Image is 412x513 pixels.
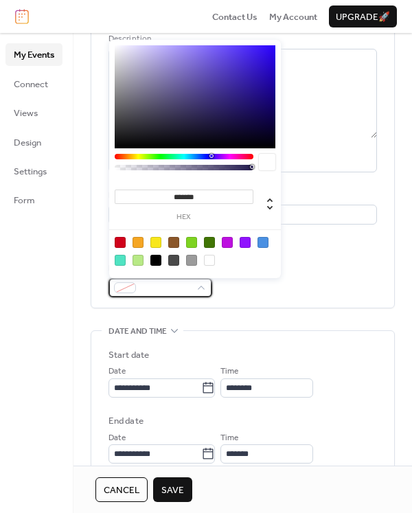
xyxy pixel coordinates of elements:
div: End date [108,414,144,428]
span: Contact Us [212,10,257,24]
div: #7ED321 [186,237,197,248]
span: Cancel [104,483,139,497]
span: My Account [269,10,317,24]
div: #417505 [204,237,215,248]
a: Settings [5,160,62,182]
a: Form [5,189,62,211]
span: Date [108,431,126,445]
span: Date and time [108,325,167,339]
button: Save [153,477,192,502]
div: #8B572A [168,237,179,248]
img: logo [15,9,29,24]
span: Date [108,365,126,378]
label: hex [115,214,253,221]
a: Views [5,102,62,124]
div: #FFFFFF [204,255,215,266]
span: Upgrade 🚀 [336,10,390,24]
div: #F8E71C [150,237,161,248]
a: My Events [5,43,62,65]
a: Design [5,131,62,153]
div: Start date [108,348,149,362]
div: #4A90E2 [257,237,268,248]
span: Form [14,194,35,207]
div: #4A4A4A [168,255,179,266]
div: #B8E986 [133,255,144,266]
div: #9013FE [240,237,251,248]
div: #9B9B9B [186,255,197,266]
div: #F5A623 [133,237,144,248]
a: My Account [269,10,317,23]
div: #000000 [150,255,161,266]
a: Contact Us [212,10,257,23]
span: Connect [14,78,48,91]
button: Cancel [95,477,148,502]
span: Settings [14,165,47,179]
span: Save [161,483,184,497]
span: Time [220,431,238,445]
div: #D0021B [115,237,126,248]
span: Design [14,136,41,150]
span: My Events [14,48,54,62]
span: Views [14,106,38,120]
span: Time [220,365,238,378]
div: #50E3C2 [115,255,126,266]
button: Upgrade🚀 [329,5,397,27]
a: Connect [5,73,62,95]
div: #BD10E0 [222,237,233,248]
